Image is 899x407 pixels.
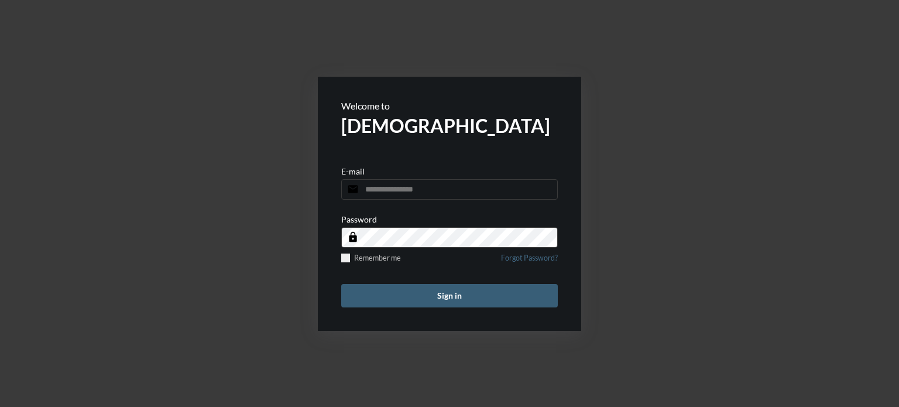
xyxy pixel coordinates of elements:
[341,254,401,262] label: Remember me
[501,254,558,269] a: Forgot Password?
[341,214,377,224] p: Password
[341,284,558,307] button: Sign in
[341,100,558,111] p: Welcome to
[341,166,365,176] p: E-mail
[341,114,558,137] h2: [DEMOGRAPHIC_DATA]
